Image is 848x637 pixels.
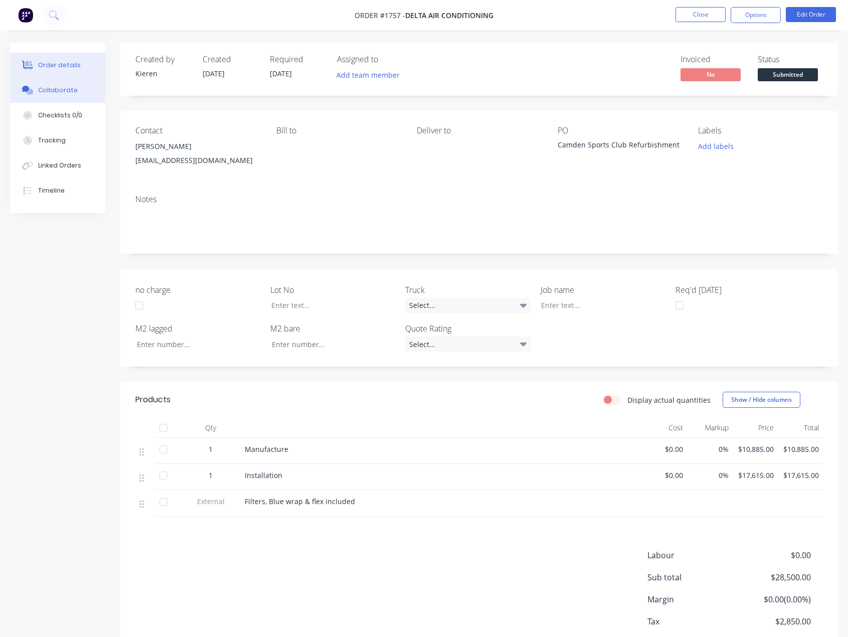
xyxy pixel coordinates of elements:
[209,444,213,454] span: 1
[38,136,66,145] div: Tracking
[263,337,396,352] input: Enter number...
[203,55,258,64] div: Created
[38,161,81,170] div: Linked Orders
[10,153,105,178] button: Linked Orders
[10,78,105,103] button: Collaborate
[270,69,292,78] span: [DATE]
[10,103,105,128] button: Checklists 0/0
[135,68,191,79] div: Kieren
[647,571,737,583] span: Sub total
[417,126,542,135] div: Deliver to
[135,323,261,335] label: M2 lagged
[647,549,737,561] span: Labour
[646,444,683,454] span: $0.00
[38,111,82,120] div: Checklists 0/0
[270,284,396,296] label: Lot No
[331,68,405,82] button: Add team member
[737,571,811,583] span: $28,500.00
[38,86,78,95] div: Collaborate
[405,337,531,352] div: Select...
[681,55,746,64] div: Invoiced
[758,68,818,83] button: Submitted
[185,496,237,507] span: External
[245,470,282,480] span: Installation
[737,593,811,605] span: $0.00 ( 0.00 %)
[405,11,493,20] span: Delta Air Conditioning
[758,55,823,64] div: Status
[541,284,666,296] label: Job name
[276,126,401,135] div: Bill to
[691,444,728,454] span: 0%
[135,139,260,172] div: [PERSON_NAME][EMAIL_ADDRESS][DOMAIN_NAME]
[698,126,823,135] div: Labels
[10,178,105,203] button: Timeline
[723,392,800,408] button: Show / Hide columns
[10,128,105,153] button: Tracking
[18,8,33,23] img: Factory
[405,284,531,296] label: Truck
[135,55,191,64] div: Created by
[135,195,823,204] div: Notes
[38,186,65,195] div: Timeline
[647,593,737,605] span: Margin
[675,284,801,296] label: Req'd [DATE]
[405,323,531,335] label: Quote Rating
[135,153,260,168] div: [EMAIL_ADDRESS][DOMAIN_NAME]
[135,284,261,296] label: no charge
[627,395,711,405] label: Display actual quantities
[270,55,325,64] div: Required
[687,418,732,438] div: Markup
[731,7,781,23] button: Options
[135,126,260,135] div: Contact
[737,549,811,561] span: $0.00
[270,323,396,335] label: M2 bare
[758,68,818,81] span: Submitted
[203,69,225,78] span: [DATE]
[737,444,774,454] span: $10,885.00
[647,615,737,627] span: Tax
[737,615,811,627] span: $2,850.00
[245,444,288,454] span: Manufacture
[675,7,726,22] button: Close
[405,298,531,313] div: Select...
[337,55,437,64] div: Assigned to
[693,139,739,153] button: Add labels
[558,139,683,153] div: Camden Sports Club Refurbishment
[209,470,213,481] span: 1
[691,470,728,481] span: 0%
[245,497,355,506] span: Filters, Blue wrap & flex included
[778,418,823,438] div: Total
[10,53,105,78] button: Order details
[135,139,260,153] div: [PERSON_NAME]
[786,7,836,22] button: Edit Order
[646,470,683,481] span: $0.00
[135,394,171,406] div: Products
[642,418,687,438] div: Cost
[558,126,683,135] div: PO
[181,418,241,438] div: Qty
[681,68,741,81] span: No
[355,11,405,20] span: Order #1757 -
[733,418,778,438] div: Price
[128,337,261,352] input: Enter number...
[737,470,774,481] span: $17,615.00
[782,470,819,481] span: $17,615.00
[337,68,405,82] button: Add team member
[782,444,819,454] span: $10,885.00
[38,61,81,70] div: Order details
